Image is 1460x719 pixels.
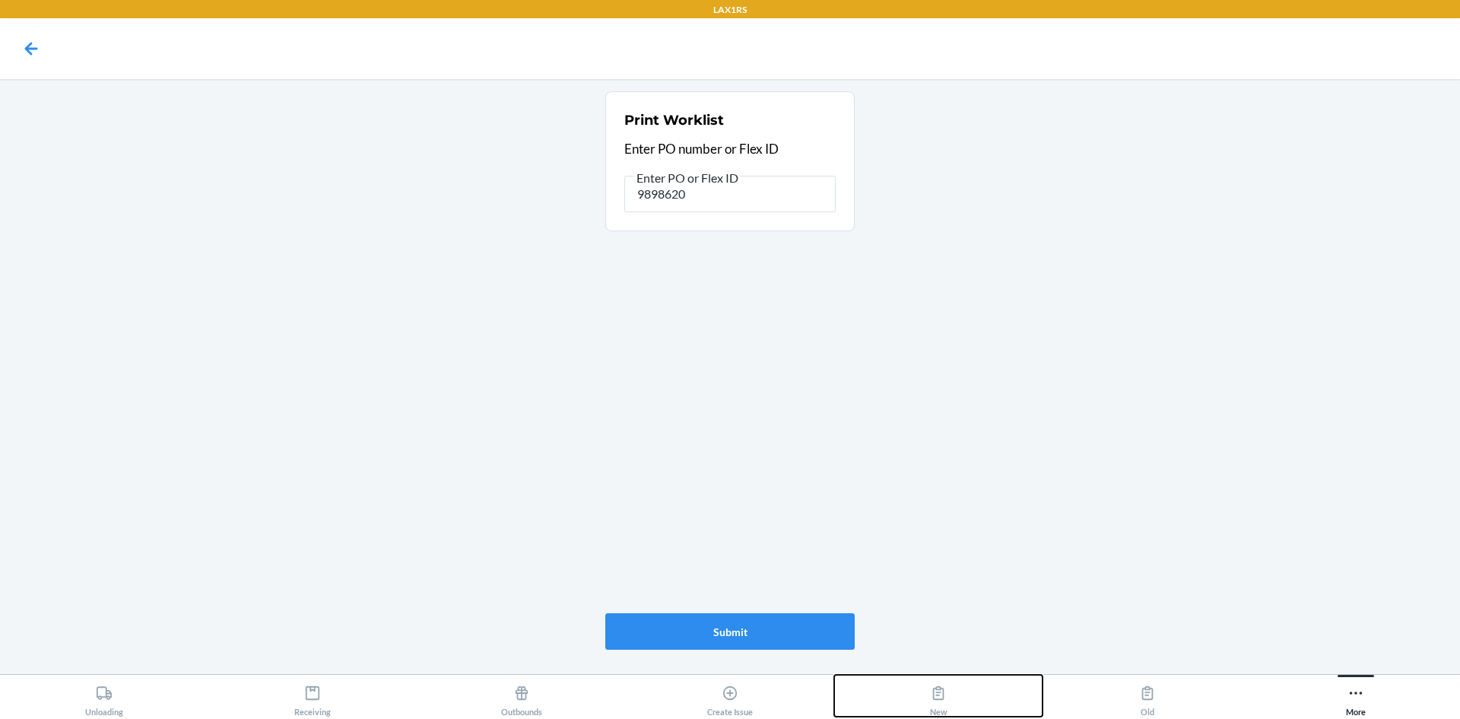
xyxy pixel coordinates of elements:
button: Submit [605,613,855,650]
h2: Print Worklist [624,110,724,130]
input: Enter PO or Flex ID [624,176,836,212]
div: Receiving [294,679,331,717]
button: Old [1043,675,1251,717]
div: Create Issue [707,679,753,717]
p: Enter PO number or Flex ID [624,139,836,159]
button: More [1252,675,1460,717]
button: Create Issue [626,675,834,717]
div: Unloading [85,679,123,717]
p: LAX1RS [713,3,747,17]
button: Receiving [208,675,417,717]
div: Outbounds [501,679,542,717]
div: More [1346,679,1366,717]
div: Old [1139,679,1156,717]
span: Enter PO or Flex ID [634,170,741,186]
button: New [834,675,1043,717]
div: New [930,679,947,717]
button: Outbounds [417,675,626,717]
